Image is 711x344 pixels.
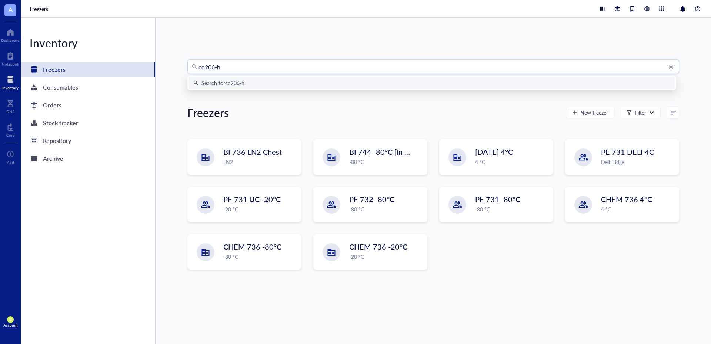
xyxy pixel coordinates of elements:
span: CHEM 736 4°C [601,194,652,204]
div: -20 °C [223,205,297,213]
div: Filter [635,108,646,117]
button: New freezer [566,107,614,118]
div: Core [6,133,14,137]
a: DNA [6,97,15,114]
div: LN2 [223,158,297,166]
span: A [9,5,13,14]
div: Search for cd206-h [201,79,244,87]
span: CHEM 736 -80°C [223,241,281,252]
div: -20 °C [349,253,423,261]
a: Consumables [21,80,155,95]
div: Freezers [187,105,229,120]
div: Stock tracker [43,118,78,128]
div: Consumables [43,82,78,93]
div: Dashboard [1,38,20,43]
div: Freezers [43,64,66,75]
a: Freezers [21,62,155,77]
a: Freezers [30,6,50,12]
span: CHEM 736 -20°C [349,241,407,252]
a: Archive [21,151,155,166]
div: 4 °C [601,205,674,213]
div: Inventory [2,86,19,90]
a: Notebook [2,50,19,66]
div: Archive [43,153,63,164]
span: PE 732 -80°C [349,194,394,204]
span: BI 744 -80°C [in vivo] [349,147,420,157]
div: Notebook [2,62,19,66]
div: Deli fridge [601,158,674,166]
a: Inventory [2,74,19,90]
div: Inventory [21,36,155,50]
div: -80 °C [475,205,548,213]
div: -80 °C [349,205,423,213]
a: Core [6,121,14,137]
span: BI 736 LN2 Chest [223,147,282,157]
span: PE 731 -80°C [475,194,520,204]
div: Orders [43,100,61,110]
a: Dashboard [1,26,20,43]
div: 4 °C [475,158,548,166]
a: Orders [21,98,155,113]
span: [DATE] 4°C [475,147,513,157]
div: -80 °C [349,158,423,166]
a: Stock tracker [21,116,155,130]
div: DNA [6,109,15,114]
div: Account [3,323,18,327]
a: Repository [21,133,155,148]
span: PE 731 UC -20°C [223,194,281,204]
div: Repository [43,136,71,146]
span: New freezer [580,110,608,116]
div: Add [7,160,14,164]
div: -80 °C [223,253,297,261]
span: GB [9,318,12,321]
span: PE 731 DELI 4C [601,147,654,157]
